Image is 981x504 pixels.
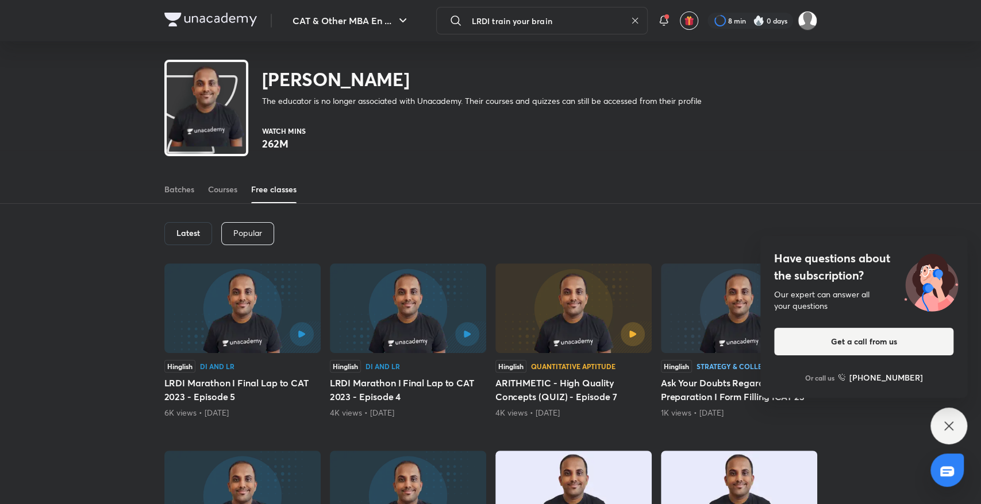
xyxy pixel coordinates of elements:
[838,371,923,383] a: [PHONE_NUMBER]
[805,373,834,383] p: Or call us
[774,289,953,312] div: Our expert can answer all your questions
[849,371,923,383] h6: [PHONE_NUMBER]
[774,328,953,355] button: Get a call from us
[774,250,953,284] h4: Have questions about the subscription?
[895,250,967,312] img: ttu_illustration_new.svg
